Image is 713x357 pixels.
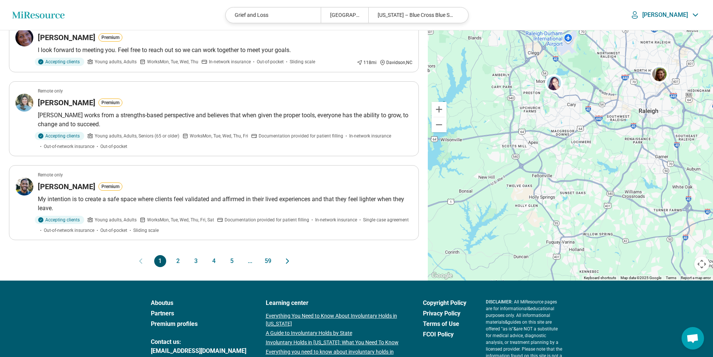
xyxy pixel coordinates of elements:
[226,255,238,267] button: 5
[208,255,220,267] button: 4
[44,143,94,150] span: Out-of-network insurance
[266,339,403,347] a: Involuntary Holds in [US_STATE]: What You Need To Know
[38,97,95,108] h3: [PERSON_NAME]
[98,99,122,107] button: Premium
[266,312,403,328] a: Everything You Need to Know About Involuntary Holds in [US_STATE]
[432,117,447,132] button: Zoom out
[136,255,145,267] button: Previous page
[430,271,454,281] img: Google
[262,255,274,267] button: 59
[315,217,357,223] span: In-network insurance
[98,33,122,42] button: Premium
[423,330,466,339] a: FCOI Policy
[682,327,704,350] a: Open chat
[266,299,403,308] a: Learning center
[290,58,315,65] span: Sliding scale
[209,58,251,65] span: In-network insurance
[44,227,94,234] span: Out-of-network insurance
[259,133,343,139] span: Documentation provided for patient filling
[100,143,127,150] span: Out-of-pocket
[154,255,166,267] button: 1
[283,255,292,267] button: Next page
[225,217,309,223] span: Documentation provided for patient filling
[266,329,403,337] a: A Guide to Involuntary Holds by State
[423,309,466,318] a: Privacy Policy
[244,255,256,267] span: ...
[38,195,412,213] p: My intention is to create a safe space where clients feel validated and affirmed in their lived e...
[357,59,377,66] div: 118 mi
[151,299,246,308] a: Aboutus
[147,58,198,65] span: Works Mon, Tue, Wed, Thu
[363,217,409,223] span: Single case agreement
[642,11,688,19] p: [PERSON_NAME]
[190,255,202,267] button: 3
[151,320,246,329] a: Premium profiles
[35,132,84,140] div: Accepting clients
[151,309,246,318] a: Partners
[380,59,412,66] div: Davidson , NC
[35,58,84,66] div: Accepting clients
[35,216,84,224] div: Accepting clients
[95,217,137,223] span: Young adults, Adults
[681,276,711,280] a: Report a map error
[430,271,454,281] a: Open this area in Google Maps (opens a new window)
[432,102,447,117] button: Zoom in
[694,257,709,272] button: Map camera controls
[486,299,512,305] span: DISCLAIMER
[38,32,95,43] h3: [PERSON_NAME]
[38,46,412,55] p: I look forward to meeting you. Feel free to reach out so we can work together to meet your goals.
[172,255,184,267] button: 2
[100,227,127,234] span: Out-of-pocket
[151,347,246,356] a: [EMAIL_ADDRESS][DOMAIN_NAME]
[38,111,412,129] p: [PERSON_NAME] works from a strengths-based perspective and believes that when given the proper to...
[321,7,368,23] div: [GEOGRAPHIC_DATA], [GEOGRAPHIC_DATA] 27511
[38,172,63,178] p: Remote only
[147,217,214,223] span: Works Mon, Tue, Wed, Thu, Fri, Sat
[584,275,616,281] button: Keyboard shortcuts
[423,320,466,329] a: Terms of Use
[133,227,159,234] span: Sliding scale
[666,276,676,280] a: Terms
[226,7,321,23] div: Grief and Loss
[368,7,463,23] div: [US_STATE] – Blue Cross Blue Shield
[151,338,246,347] span: Contact us:
[38,181,95,192] h3: [PERSON_NAME]
[257,58,284,65] span: Out-of-pocket
[349,133,391,139] span: In-network insurance
[38,88,63,94] p: Remote only
[423,299,466,308] a: Copyright Policy
[98,182,122,191] button: Premium
[95,133,179,139] span: Young adults, Adults, Seniors (65 or older)
[95,58,137,65] span: Young adults, Adults
[190,133,248,139] span: Works Mon, Tue, Wed, Thu, Fri
[621,276,661,280] span: Map data ©2025 Google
